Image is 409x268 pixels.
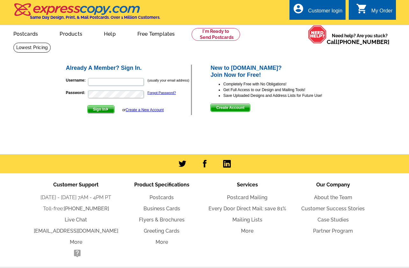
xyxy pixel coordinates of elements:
button: Sign In [87,105,114,113]
a: Partner Program [313,228,353,234]
span: Services [237,182,258,188]
h2: Already A Member? Sign In. [66,65,191,72]
h4: Same Day Design, Print, & Mail Postcards. Over 1 Million Customers. [30,15,160,20]
a: Postcards [150,194,174,200]
a: shopping_cart My Order [356,7,393,15]
a: Help [94,26,126,41]
span: Need help? Are you stuck? [327,33,393,45]
div: or [122,107,164,113]
a: [PHONE_NUMBER] [64,206,109,212]
span: Create Account [211,104,250,112]
label: Password: [66,90,87,96]
small: (usually your email address) [148,78,189,82]
li: Toll-free: [33,205,119,213]
span: Product Specifications [134,182,189,188]
a: Postcards [3,26,48,41]
a: [PHONE_NUMBER] [338,39,390,45]
a: Create a New Account [126,108,164,112]
a: More [156,239,168,245]
li: Get Full Access to our Design and Mailing Tools! [223,87,344,93]
a: account_circle Customer login [293,7,342,15]
i: account_circle [293,3,304,14]
img: help [308,25,327,44]
label: Username: [66,77,87,83]
a: Case Studies [318,217,349,223]
a: Postcard Mailing [227,194,267,200]
span: Customer Support [53,182,99,188]
a: Products [49,26,92,41]
a: More [70,239,82,245]
a: Mailing Lists [232,217,262,223]
a: Greeting Cards [144,228,179,234]
a: [EMAIL_ADDRESS][DOMAIN_NAME] [34,228,118,234]
a: Same Day Design, Print, & Mail Postcards. Over 1 Million Customers. [13,8,160,20]
a: Flyers & Brochures [139,217,185,223]
div: Customer login [308,8,342,17]
div: My Order [371,8,393,17]
a: Business Cards [143,206,180,212]
a: More [241,228,253,234]
span: Call [327,39,390,45]
a: Customer Success Stories [301,206,365,212]
a: Forgot Password? [148,91,176,95]
li: Completely Free with No Obligations! [223,81,344,87]
span: Our Company [316,182,350,188]
a: Every Door Direct Mail: save 81% [208,206,286,212]
a: Free Templates [127,26,185,41]
h2: New to [DOMAIN_NAME]? Join Now for Free! [210,65,344,78]
i: shopping_cart [356,3,368,14]
a: Live Chat [65,217,87,223]
li: [DATE] - [DATE] 7AM - 4PM PT [33,194,119,201]
a: About the Team [314,194,352,200]
span: Sign In [88,105,114,113]
button: Create Account [210,104,250,112]
li: Save Uploaded Designs and Address Lists for Future Use! [223,93,344,98]
img: button-next-arrow-white.png [106,108,109,111]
